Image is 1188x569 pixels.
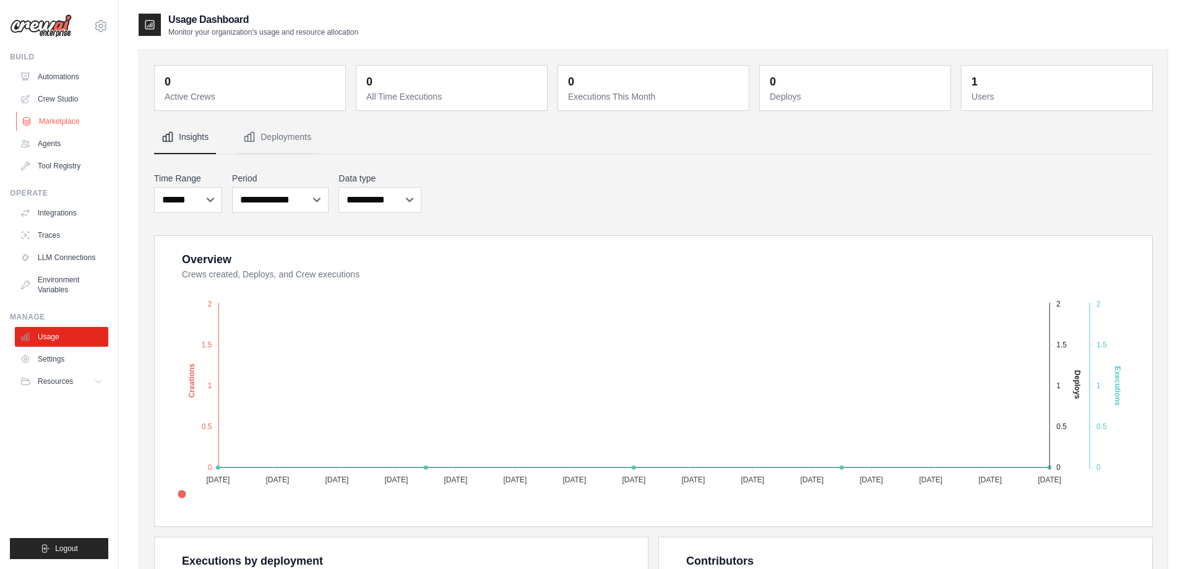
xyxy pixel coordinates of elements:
[38,376,73,386] span: Resources
[168,27,358,37] p: Monitor your organization's usage and resource allocation
[187,363,196,398] text: Creations
[15,89,108,109] a: Crew Studio
[1056,300,1061,308] tspan: 2
[10,14,72,38] img: Logo
[15,248,108,267] a: LLM Connections
[366,90,540,103] dt: All Time Executions
[1096,463,1101,472] tspan: 0
[681,476,705,484] tspan: [DATE]
[15,156,108,176] a: Tool Registry
[568,73,574,90] div: 0
[971,90,1145,103] dt: Users
[1038,476,1061,484] tspan: [DATE]
[622,476,645,484] tspan: [DATE]
[154,121,1153,154] nav: Tabs
[568,90,741,103] dt: Executions This Month
[15,203,108,223] a: Integrations
[562,476,586,484] tspan: [DATE]
[1096,422,1107,431] tspan: 0.5
[1056,341,1067,349] tspan: 1.5
[168,12,358,27] h2: Usage Dashboard
[202,422,212,431] tspan: 0.5
[770,90,943,103] dt: Deploys
[165,90,338,103] dt: Active Crews
[208,300,212,308] tspan: 2
[154,172,222,185] label: Time Range
[10,538,108,559] button: Logout
[741,476,764,484] tspan: [DATE]
[1113,366,1122,406] text: Executions
[1096,381,1101,390] tspan: 1
[15,134,108,154] a: Agents
[154,121,216,154] button: Insights
[1056,381,1061,390] tspan: 1
[10,312,108,322] div: Manage
[182,251,231,268] div: Overview
[16,111,110,131] a: Marketplace
[1096,300,1101,308] tspan: 2
[202,341,212,349] tspan: 1.5
[978,476,1002,484] tspan: [DATE]
[15,327,108,347] a: Usage
[15,349,108,369] a: Settings
[503,476,527,484] tspan: [DATE]
[232,172,329,185] label: Period
[800,476,824,484] tspan: [DATE]
[384,476,408,484] tspan: [DATE]
[919,476,942,484] tspan: [DATE]
[15,371,108,391] button: Resources
[1056,422,1067,431] tspan: 0.5
[165,73,171,90] div: 0
[10,188,108,198] div: Operate
[859,476,883,484] tspan: [DATE]
[15,67,108,87] a: Automations
[325,476,348,484] tspan: [DATE]
[206,476,230,484] tspan: [DATE]
[182,268,1137,280] dt: Crews created, Deploys, and Crew executions
[208,381,212,390] tspan: 1
[366,73,372,90] div: 0
[971,73,978,90] div: 1
[208,463,212,472] tspan: 0
[10,52,108,62] div: Build
[1096,341,1107,349] tspan: 1.5
[265,476,289,484] tspan: [DATE]
[55,544,78,554] span: Logout
[15,225,108,245] a: Traces
[770,73,776,90] div: 0
[1073,370,1082,399] text: Deploys
[338,172,421,185] label: Data type
[444,476,467,484] tspan: [DATE]
[15,270,108,300] a: Environment Variables
[1056,463,1061,472] tspan: 0
[236,121,319,154] button: Deployments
